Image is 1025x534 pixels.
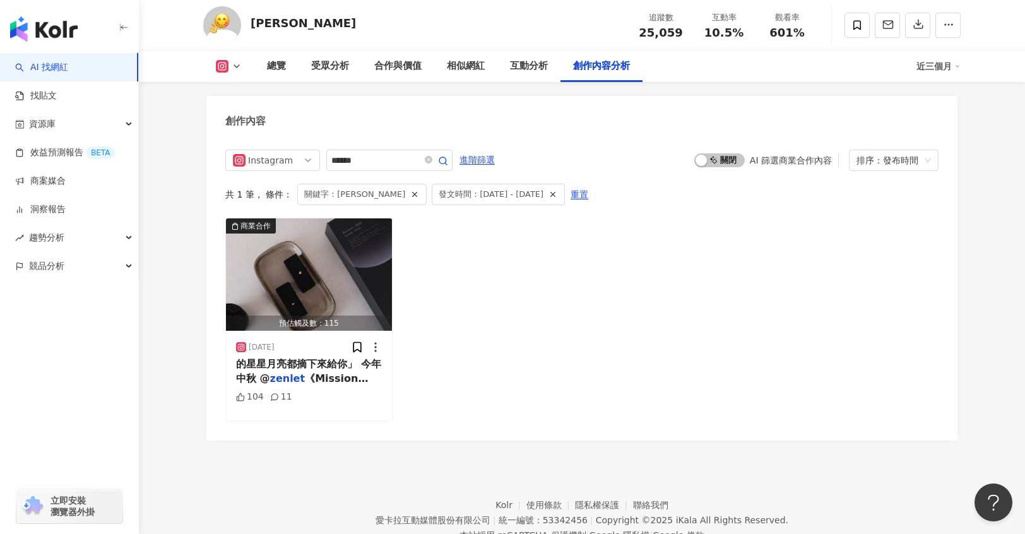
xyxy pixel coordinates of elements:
[633,500,668,510] a: 聯絡我們
[225,114,266,128] div: 創作內容
[596,515,788,525] div: Copyright © 2025 All Rights Reserved.
[225,184,939,205] div: 共 1 筆 ， 條件：
[270,372,305,384] mark: zenlet
[15,61,68,74] a: searchAI 找網紅
[29,252,64,280] span: 競品分析
[510,59,548,74] div: 互動分析
[750,155,832,165] div: AI 篩選商業合作內容
[526,500,576,510] a: 使用條款
[590,515,593,525] span: |
[570,184,589,205] button: 重置
[439,187,543,201] span: 發文時間：[DATE] - [DATE]
[15,146,115,159] a: 效益預測報告BETA
[226,218,392,331] button: 商業合作預估觸及數：115
[267,59,286,74] div: 總覽
[676,515,697,525] a: iKala
[374,59,422,74] div: 合作與價值
[15,90,57,102] a: 找貼文
[226,316,392,331] div: 預估觸及數：115
[376,515,490,525] div: 愛卡拉互動媒體股份有限公司
[15,203,66,216] a: 洞察報告
[425,155,432,167] span: close-circle
[763,11,811,24] div: 觀看率
[571,185,588,205] span: 重置
[50,495,95,518] span: 立即安裝 瀏覽器外掛
[425,156,432,163] span: close-circle
[311,59,349,74] div: 受眾分析
[575,500,633,510] a: 隱私權保護
[975,484,1012,521] iframe: Help Scout Beacon - Open
[856,150,920,170] div: 排序：發布時間
[236,358,381,384] span: 的星星月亮都摘下來給你」 今年中秋 @
[240,220,271,232] div: 商業合作
[15,175,66,187] a: 商案媒合
[251,15,356,31] div: [PERSON_NAME]
[459,150,495,170] button: 進階篩選
[495,500,526,510] a: Kolr
[203,6,241,44] img: KOL Avatar
[20,496,45,516] img: chrome extension
[249,342,275,353] div: [DATE]
[270,391,292,403] div: 11
[248,150,289,170] div: Instagram
[226,218,392,331] img: post-image
[10,16,78,42] img: logo
[916,56,961,76] div: 近三個月
[769,27,805,39] span: 601%
[447,59,485,74] div: 相似網紅
[15,234,24,242] span: rise
[499,515,588,525] div: 統一編號：53342456
[493,515,496,525] span: |
[304,187,405,201] span: 關鍵字：[PERSON_NAME]
[16,489,122,523] a: chrome extension立即安裝 瀏覽器外掛
[236,391,264,403] div: 104
[573,59,630,74] div: 創作內容分析
[29,110,56,138] span: 資源庫
[29,223,64,252] span: 趨勢分析
[637,11,685,24] div: 追蹤數
[700,11,748,24] div: 互動率
[639,26,682,39] span: 25,059
[704,27,744,39] span: 10.5%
